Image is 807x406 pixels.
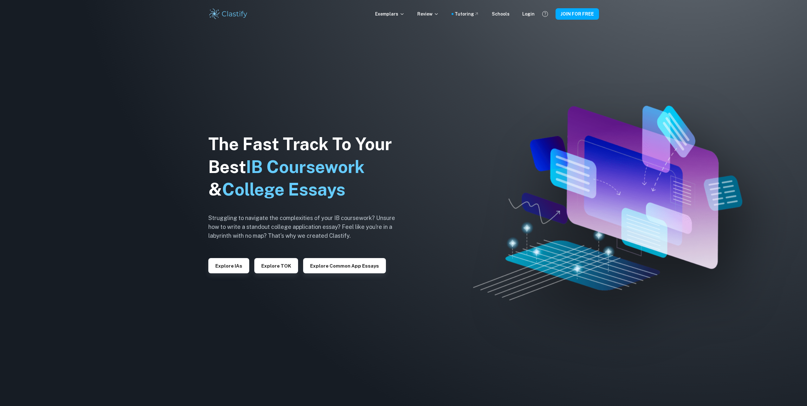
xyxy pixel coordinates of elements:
[492,10,510,17] a: Schools
[254,263,298,269] a: Explore TOK
[417,10,439,17] p: Review
[473,106,742,301] img: Clastify hero
[254,258,298,273] button: Explore TOK
[455,10,479,17] a: Tutoring
[375,10,405,17] p: Exemplars
[208,214,405,240] h6: Struggling to navigate the complexities of your IB coursework? Unsure how to write a standout col...
[556,8,599,20] button: JOIN FOR FREE
[208,258,249,273] button: Explore IAs
[208,263,249,269] a: Explore IAs
[540,9,550,19] button: Help and Feedback
[222,179,345,199] span: College Essays
[208,133,405,201] h1: The Fast Track To Your Best &
[303,263,386,269] a: Explore Common App essays
[522,10,535,17] a: Login
[246,157,365,177] span: IB Coursework
[208,8,249,20] img: Clastify logo
[303,258,386,273] button: Explore Common App essays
